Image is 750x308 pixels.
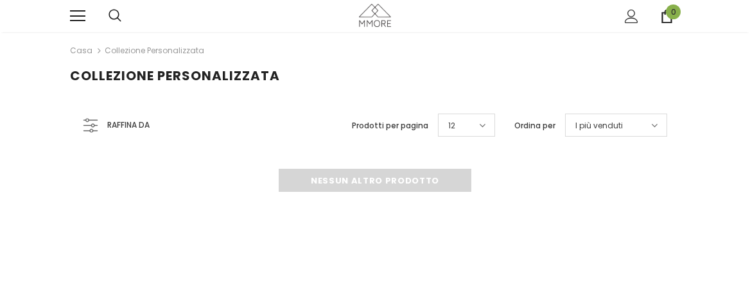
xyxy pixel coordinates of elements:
a: Collezione personalizzata [105,45,204,56]
span: 12 [448,119,455,132]
label: Ordina per [514,119,555,132]
img: Casi MMORE [359,4,391,26]
span: Raffina da [107,118,150,132]
span: 0 [666,4,681,19]
span: Collezione personalizzata [70,67,280,85]
label: Prodotti per pagina [352,119,428,132]
a: Casa [70,43,92,58]
span: I più venduti [575,119,623,132]
a: 0 [660,10,674,23]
